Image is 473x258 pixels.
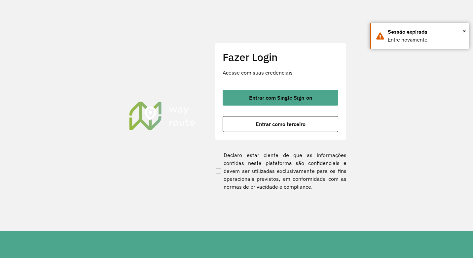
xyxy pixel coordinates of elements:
[388,36,464,44] div: Entre novamente
[223,90,338,106] button: button
[223,116,338,132] button: button
[463,26,466,36] span: ×
[388,28,464,36] div: Sessão expirada
[214,151,346,191] label: Declaro estar ciente de que as informações contidas nesta plataforma são confidenciais e devem se...
[223,69,338,77] p: Acesse com suas credenciais
[223,51,338,63] h2: Fazer Login
[128,101,196,131] img: Roteirizador AmbevTech
[463,26,466,36] button: Close
[249,95,312,100] span: Entrar com Single Sign-on
[256,121,306,127] span: Entrar como terceiro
